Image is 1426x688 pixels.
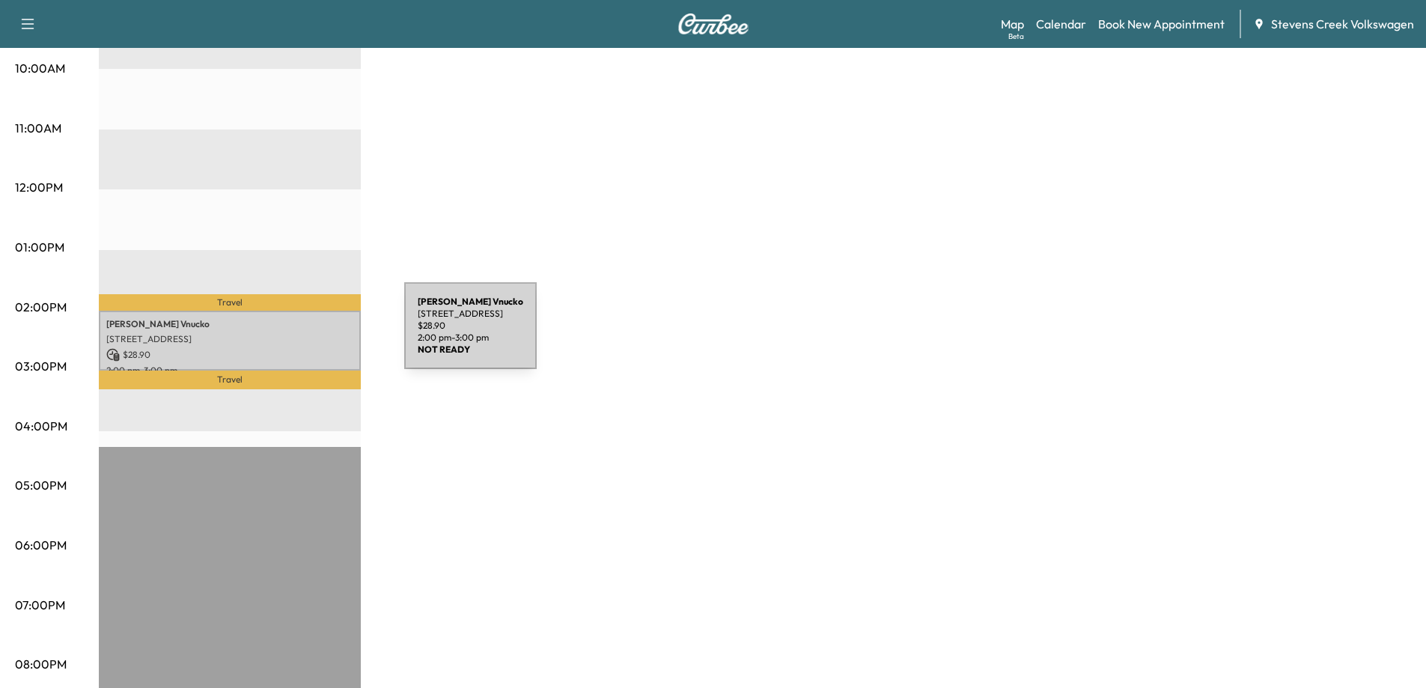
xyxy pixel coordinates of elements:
p: 03:00PM [15,357,67,375]
p: 10:00AM [15,59,65,77]
p: 07:00PM [15,596,65,614]
img: Curbee Logo [677,13,749,34]
p: $ 28.90 [106,348,353,362]
p: [STREET_ADDRESS] [106,333,353,345]
p: Travel [99,294,361,311]
a: Calendar [1036,15,1086,33]
div: Beta [1008,31,1024,42]
a: MapBeta [1001,15,1024,33]
p: Travel [99,371,361,389]
p: 01:00PM [15,238,64,256]
p: 12:00PM [15,178,63,196]
p: 02:00PM [15,298,67,316]
p: 06:00PM [15,536,67,554]
p: 08:00PM [15,655,67,673]
p: 11:00AM [15,119,61,137]
p: 04:00PM [15,417,67,435]
span: Stevens Creek Volkswagen [1271,15,1414,33]
p: [PERSON_NAME] Vnucko [106,318,353,330]
a: Book New Appointment [1098,15,1225,33]
p: 05:00PM [15,476,67,494]
p: 2:00 pm - 3:00 pm [106,365,353,377]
